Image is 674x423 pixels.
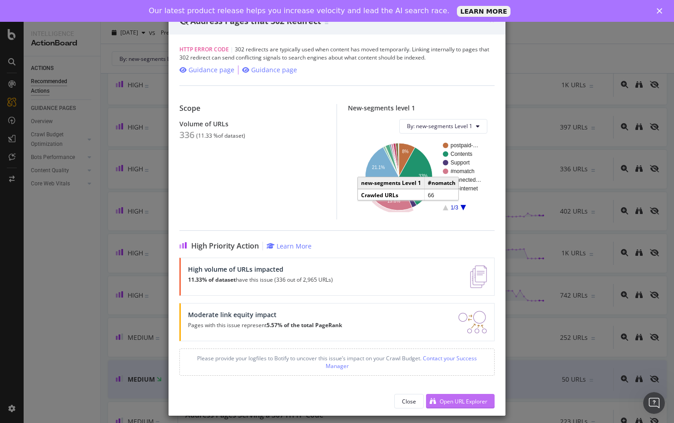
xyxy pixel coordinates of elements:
a: Guidance page [242,65,297,75]
div: 302 redirects are typically used when content has moved temporarily. Linking internally to pages ... [179,45,495,62]
a: Guidance page [179,65,234,75]
div: Guidance page [251,65,297,75]
text: old-internet [451,185,478,192]
button: Open URL Explorer [426,394,495,408]
div: Please provide your logfiles to Botify to uncover this issue’s impact on your Crawl Budget. [179,348,495,376]
div: Volume of URLs [179,120,326,128]
iframe: Intercom live chat [643,392,665,414]
strong: 11.33% of dataset [188,276,236,284]
text: 8% [402,149,409,154]
p: Pages with this issue represent [188,322,342,328]
div: 336 [179,129,194,140]
div: Learn More [277,242,312,250]
img: DDxVyA23.png [458,311,487,333]
div: Moderate link equity impact [188,311,342,318]
text: 19.6% [387,199,400,204]
div: Scope [179,104,326,113]
text: 1/3 [451,204,458,211]
text: connected… [451,177,481,183]
img: Equal [325,21,328,24]
a: LEARN MORE [457,6,511,17]
div: Guidance page [188,65,234,75]
button: Close [394,394,424,408]
span: | [230,45,233,53]
div: Close [402,398,416,405]
text: postpaid-… [451,142,478,149]
p: have this issue (336 out of 2,965 URLs) [188,277,333,283]
button: By: new-segments Level 1 [399,119,487,134]
a: Learn More [267,242,312,250]
div: Close [657,8,666,14]
text: Contents [451,151,472,157]
img: e5DMFwAAAABJRU5ErkJggg== [470,265,487,288]
div: High volume of URLs impacted [188,265,333,273]
text: Support [451,159,470,166]
span: High Priority Action [191,242,259,250]
div: Our latest product release helps you increase velocity and lead the AI search race. [149,6,450,15]
svg: A chart. [355,141,487,212]
text: 21.1% [372,165,385,170]
text: 33% [419,174,428,179]
span: By: new-segments Level 1 [407,122,472,130]
div: ( 11.33 % of dataset ) [196,133,245,139]
div: New-segments level 1 [348,104,495,112]
strong: 5.57% of the total PageRank [267,321,342,329]
span: HTTP Error Code [179,45,229,53]
text: #nomatch [451,168,475,174]
a: Contact your Success Manager [326,354,477,370]
div: Open URL Explorer [440,398,487,405]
